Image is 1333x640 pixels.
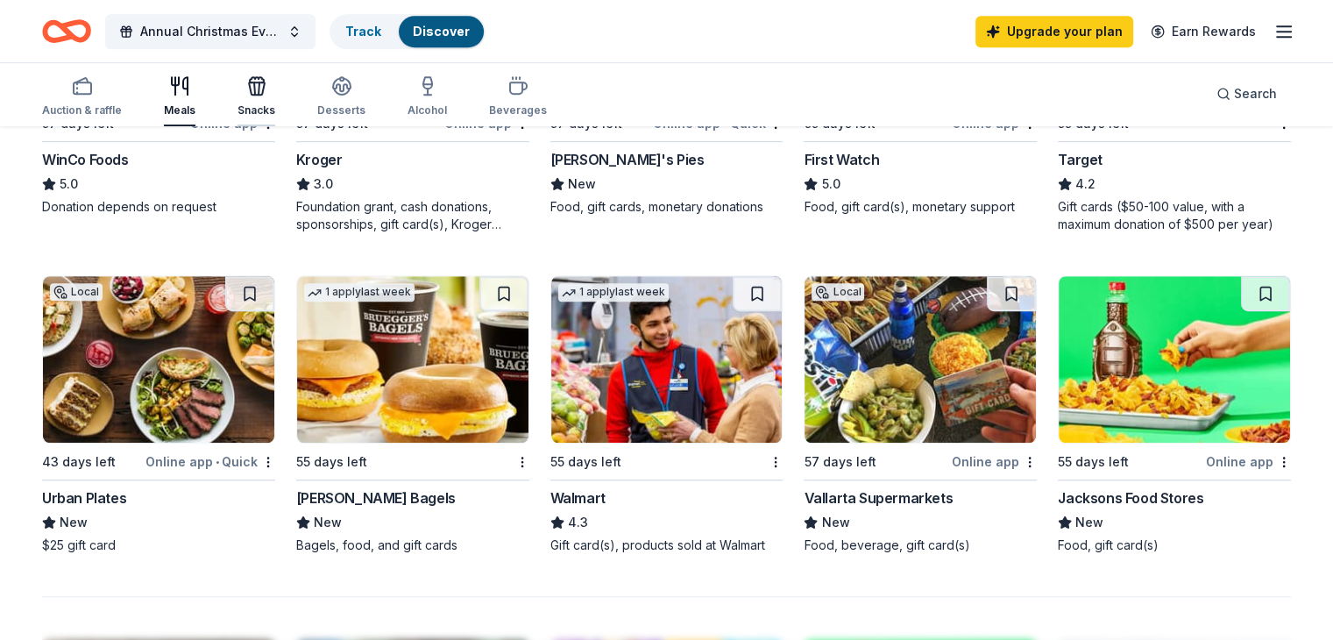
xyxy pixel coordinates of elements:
span: New [568,174,596,195]
a: Track [345,24,381,39]
button: TrackDiscover [330,14,486,49]
button: Meals [164,68,195,126]
span: • [723,117,727,131]
button: Auction & raffle [42,68,122,126]
div: Auction & raffle [42,103,122,117]
div: [PERSON_NAME]'s Pies [550,149,705,170]
div: Gift cards ($50-100 value, with a maximum donation of $500 per year) [1058,198,1291,233]
a: Earn Rewards [1140,16,1266,47]
div: First Watch [804,149,879,170]
div: Walmart [550,487,606,508]
a: Image for Jacksons Food Stores55 days leftOnline appJacksons Food StoresNewFood, gift card(s) [1058,275,1291,554]
div: Urban Plates [42,487,126,508]
div: 43 days left [42,452,116,473]
div: 1 apply last week [304,283,415,302]
button: Snacks [238,68,275,126]
div: Food, gift card(s), monetary support [804,198,1037,216]
div: Snacks [238,103,275,117]
span: New [60,512,88,533]
div: [PERSON_NAME] Bagels [296,487,456,508]
span: 4.2 [1075,174,1095,195]
div: $25 gift card [42,537,275,554]
span: Annual Christmas Event [140,21,280,42]
div: Gift card(s), products sold at Walmart [550,537,783,554]
div: Online app [1206,451,1291,473]
div: Online app Quick [145,451,275,473]
div: Donation depends on request [42,198,275,216]
div: WinCo Foods [42,149,129,170]
div: 55 days left [296,452,367,473]
a: Image for Walmart1 applylast week55 days leftWalmart4.3Gift card(s), products sold at Walmart [550,275,783,554]
a: Discover [413,24,470,39]
a: Home [42,11,91,52]
span: 5.0 [60,174,78,195]
div: Desserts [317,103,365,117]
div: Foundation grant, cash donations, sponsorships, gift card(s), Kroger products [296,198,529,233]
div: 57 days left [804,452,876,473]
div: 1 apply last week [558,283,669,302]
div: Alcohol [408,103,447,117]
span: 3.0 [314,174,333,195]
button: Search [1202,76,1291,111]
img: Image for Urban Plates [43,276,274,443]
div: 55 days left [550,452,621,473]
button: Annual Christmas Event [105,14,316,49]
div: Target [1058,149,1103,170]
button: Desserts [317,68,365,126]
div: Food, beverage, gift card(s) [804,537,1037,554]
a: Image for Urban PlatesLocal43 days leftOnline app•QuickUrban PlatesNew$25 gift card [42,275,275,554]
div: 55 days left [1058,452,1129,473]
div: Local [812,283,864,301]
div: Bagels, food, and gift cards [296,537,529,554]
button: Alcohol [408,68,447,126]
button: Beverages [489,68,547,126]
div: Beverages [489,103,547,117]
a: Image for Vallarta SupermarketsLocal57 days leftOnline appVallarta SupermarketsNewFood, beverage,... [804,275,1037,554]
img: Image for Jacksons Food Stores [1059,276,1290,443]
a: Upgrade your plan [975,16,1133,47]
div: Kroger [296,149,343,170]
span: • [216,455,219,469]
img: Image for Vallarta Supermarkets [805,276,1036,443]
div: Meals [164,103,195,117]
div: Jacksons Food Stores [1058,487,1203,508]
a: Image for Bruegger's Bagels1 applylast week55 days left[PERSON_NAME] BagelsNewBagels, food, and g... [296,275,529,554]
div: Vallarta Supermarkets [804,487,953,508]
span: 4.3 [568,512,588,533]
span: New [821,512,849,533]
span: New [314,512,342,533]
div: Food, gift card(s) [1058,537,1291,554]
span: 5.0 [821,174,840,195]
img: Image for Bruegger's Bagels [297,276,528,443]
span: Search [1234,83,1277,104]
div: Online app [952,451,1037,473]
div: Local [50,283,103,301]
div: Food, gift cards, monetary donations [550,198,783,216]
img: Image for Walmart [551,276,783,443]
span: New [1075,512,1103,533]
